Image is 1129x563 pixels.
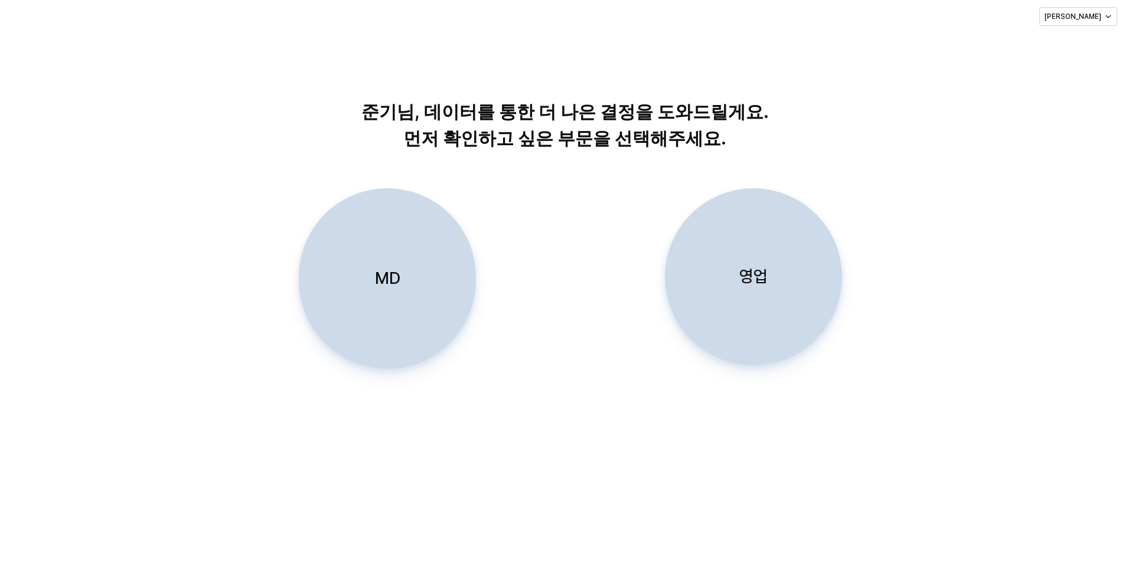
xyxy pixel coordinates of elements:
[739,266,768,287] p: 영업
[665,188,842,365] button: 영업
[1039,7,1117,26] button: [PERSON_NAME]
[1045,12,1101,21] p: [PERSON_NAME]
[375,267,400,289] p: MD
[263,99,866,152] p: 준기님, 데이터를 통한 더 나은 결정을 도와드릴게요. 먼저 확인하고 싶은 부문을 선택해주세요.
[299,188,476,369] button: MD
